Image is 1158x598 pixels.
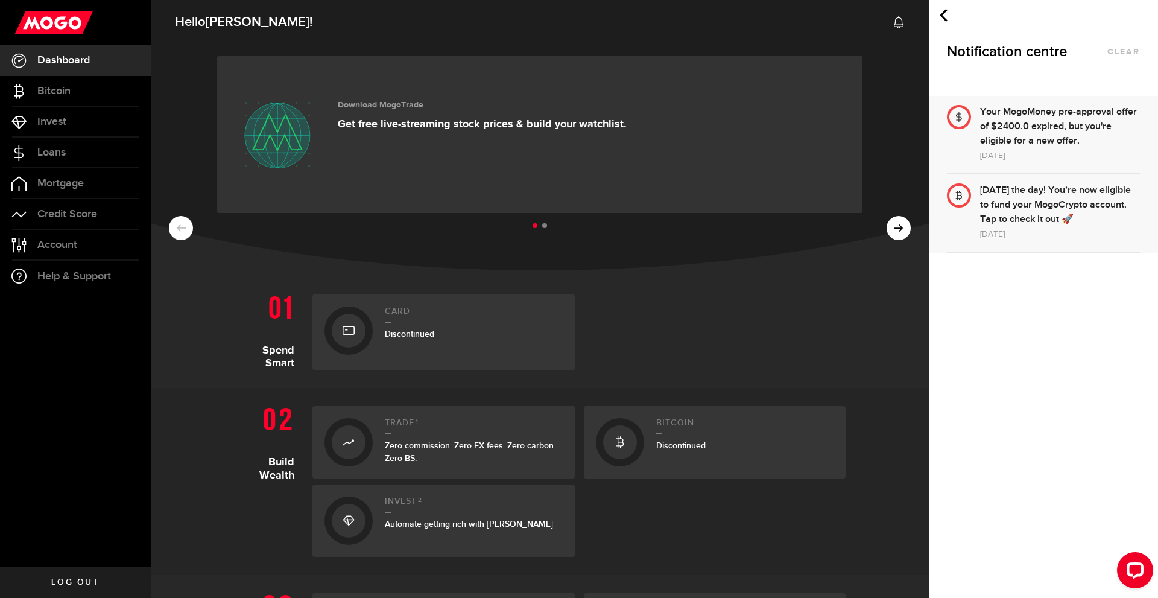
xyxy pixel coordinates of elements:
[51,578,99,587] span: Log out
[385,418,563,434] h2: Trade
[947,42,1067,61] span: Notification centre
[416,418,419,425] sup: 1
[217,56,862,213] a: Download MogoTrade Get free live-streaming stock prices & build your watchlist.
[206,14,309,30] span: [PERSON_NAME]
[980,148,1140,163] div: [DATE]
[37,55,90,66] span: Dashboard
[175,10,312,35] span: Hello !
[584,406,846,479] a: BitcoinDiscontinued
[980,105,1140,148] div: Your MogoMoney pre-approval offer of $2400.0 expired, but you're eligible for a new offer.
[234,400,303,557] h1: Build Wealth
[980,227,1140,241] div: [DATE]
[312,485,575,557] a: Invest2Automate getting rich with [PERSON_NAME]
[656,441,706,451] span: Discontinued
[37,116,66,127] span: Invest
[1107,48,1140,56] button: clear
[385,441,555,463] span: Zero commission. Zero FX fees. Zero carbon. Zero BS.
[338,100,627,110] h3: Download MogoTrade
[338,118,627,131] p: Get free live-streaming stock prices & build your watchlist.
[418,497,422,504] sup: 2
[234,288,303,370] h1: Spend Smart
[385,497,563,513] h2: Invest
[385,307,563,323] h2: Card
[37,240,77,250] span: Account
[312,294,575,370] a: CardDiscontinued
[37,271,111,282] span: Help & Support
[37,86,71,97] span: Bitcoin
[1107,547,1158,598] iframe: LiveChat chat widget
[385,329,434,339] span: Discontinued
[37,178,84,189] span: Mortgage
[37,209,97,220] span: Credit Score
[656,418,834,434] h2: Bitcoin
[385,519,553,529] span: Automate getting rich with [PERSON_NAME]
[980,183,1140,227] div: [DATE] the day! You’re now eligible to fund your MogoCrypto account. Tap to check it out 🚀
[37,147,66,158] span: Loans
[312,406,575,479] a: Trade1Zero commission. Zero FX fees. Zero carbon. Zero BS.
